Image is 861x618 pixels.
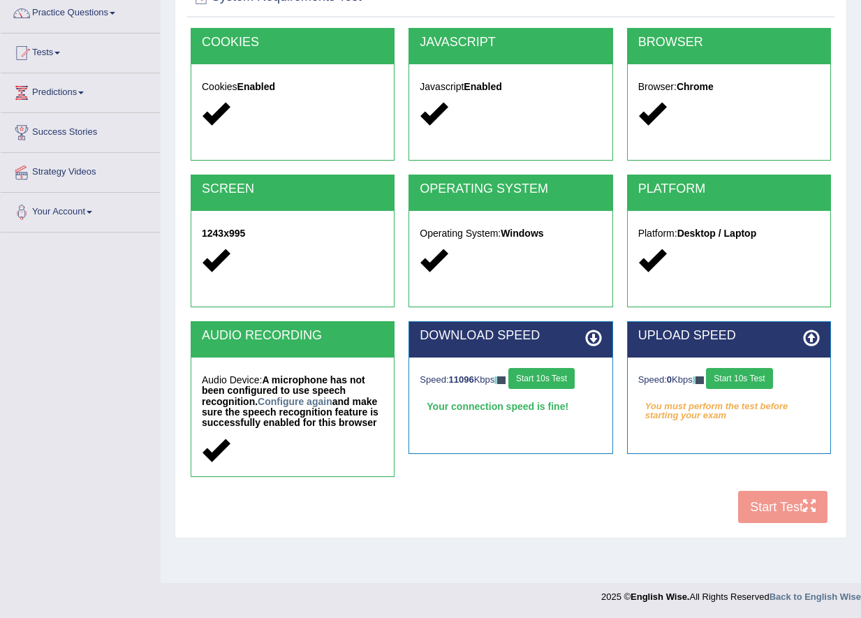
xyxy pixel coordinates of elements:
[501,228,543,239] strong: Windows
[1,34,160,68] a: Tests
[1,153,160,188] a: Strategy Videos
[420,228,601,239] h5: Operating System:
[464,81,501,92] strong: Enabled
[202,374,378,429] strong: A microphone has not been configured to use speech recognition. and make sure the speech recognit...
[638,36,820,50] h2: BROWSER
[706,368,772,389] button: Start 10s Test
[508,368,575,389] button: Start 10s Test
[667,374,672,385] strong: 0
[631,591,689,602] strong: English Wise.
[258,396,332,407] a: Configure again
[449,374,474,385] strong: 11096
[638,368,820,392] div: Speed: Kbps
[770,591,861,602] a: Back to English Wise
[638,82,820,92] h5: Browser:
[494,376,506,384] img: ajax-loader-fb-connection.gif
[420,36,601,50] h2: JAVASCRIPT
[1,113,160,148] a: Success Stories
[420,368,601,392] div: Speed: Kbps
[420,396,601,417] div: Your connection speed is fine!
[677,81,714,92] strong: Chrome
[420,182,601,196] h2: OPERATING SYSTEM
[693,376,704,384] img: ajax-loader-fb-connection.gif
[638,182,820,196] h2: PLATFORM
[601,583,861,603] div: 2025 © All Rights Reserved
[202,82,383,92] h5: Cookies
[202,329,383,343] h2: AUDIO RECORDING
[202,228,245,239] strong: 1243x995
[202,36,383,50] h2: COOKIES
[202,375,383,429] h5: Audio Device:
[638,228,820,239] h5: Platform:
[1,73,160,108] a: Predictions
[1,193,160,228] a: Your Account
[638,396,820,417] em: You must perform the test before starting your exam
[202,182,383,196] h2: SCREEN
[677,228,757,239] strong: Desktop / Laptop
[420,82,601,92] h5: Javascript
[237,81,275,92] strong: Enabled
[420,329,601,343] h2: DOWNLOAD SPEED
[638,329,820,343] h2: UPLOAD SPEED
